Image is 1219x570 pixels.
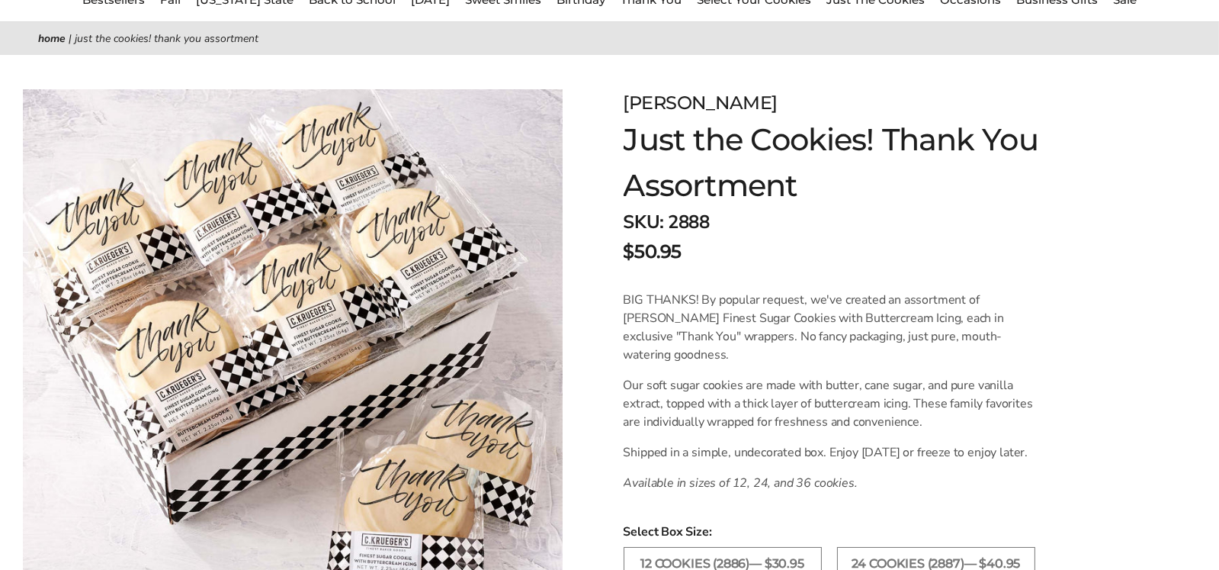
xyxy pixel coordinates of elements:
span: 2888 [668,210,709,234]
span: | [69,31,72,46]
a: Home [38,31,66,46]
p: BIG THANKS! By popular request, we've created an assortment of [PERSON_NAME] Finest Sugar Cookies... [624,291,1041,364]
em: Available in sizes of 12, 24, and 36 cookies. [624,475,858,491]
nav: breadcrumbs [38,30,1181,47]
span: Just the Cookies! Thank You Assortment [75,31,258,46]
p: Shipped in a simple, undecorated box. Enjoy [DATE] or freeze to enjoy later. [624,443,1041,462]
span: Select Box Size: [624,523,1181,541]
strong: SKU: [624,210,664,234]
p: Our soft sugar cookies are made with butter, cane sugar, and pure vanilla extract, topped with a ... [624,376,1041,431]
span: $50.95 [624,238,682,266]
div: [PERSON_NAME] [624,89,1110,117]
h1: Just the Cookies! Thank You Assortment [624,117,1110,208]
